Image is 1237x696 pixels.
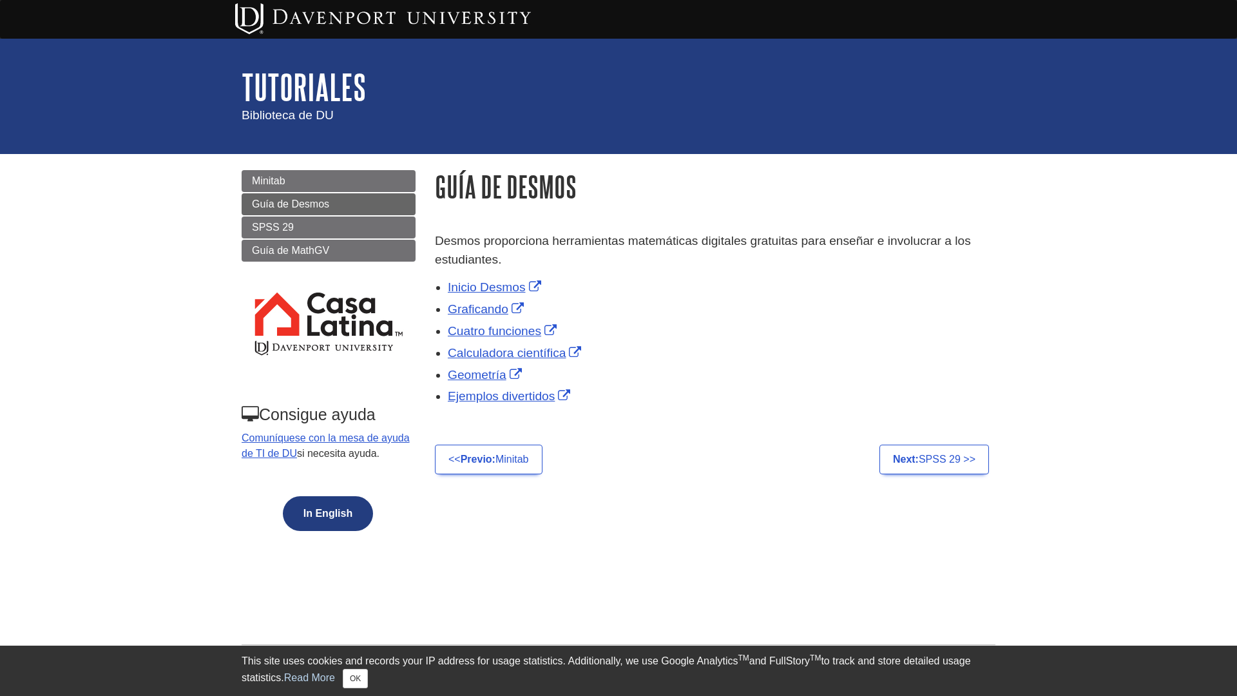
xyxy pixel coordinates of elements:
[242,108,334,122] span: Biblioteca de DU
[252,175,285,186] span: Minitab
[284,672,335,683] a: Read More
[448,302,527,316] a: Link opens in new window
[242,193,416,215] a: Guía de Desmos
[448,280,544,294] a: Link opens in new window
[435,170,995,203] h1: Guía de Desmos
[893,454,919,465] strong: Next:
[435,445,542,474] a: <<Previo:Minitab
[738,653,749,662] sup: TM
[242,67,366,107] a: Tutoriales
[343,669,368,688] button: Close
[435,232,995,269] p: Desmos proporciona herramientas matemáticas digitales gratuitas para enseñar e involucrar a los e...
[242,217,416,238] a: SPSS 29
[235,3,531,34] img: Davenport University
[242,170,416,192] a: Minitab
[242,432,410,459] a: Comuníquese con la mesa de ayuda de TI de DU
[252,198,329,209] span: Guía de Desmos
[242,430,414,461] p: si necesita ayuda.
[280,508,376,519] a: In English
[242,240,416,262] a: Guía de MathGV
[448,389,573,403] a: Link opens in new window
[252,222,294,233] span: SPSS 29
[242,653,995,688] div: This site uses cookies and records your IP address for usage statistics. Additionally, we use Goo...
[879,445,989,474] a: Next:SPSS 29 >>
[461,454,495,465] strong: Previo:
[242,405,414,424] h3: Consigue ayuda
[448,324,560,338] a: Link opens in new window
[283,496,373,531] button: In English
[448,368,525,382] a: Link opens in new window
[448,346,584,360] a: Link opens in new window
[252,245,329,256] span: Guía de MathGV
[810,653,821,662] sup: TM
[242,170,416,553] div: Guide Page Menu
